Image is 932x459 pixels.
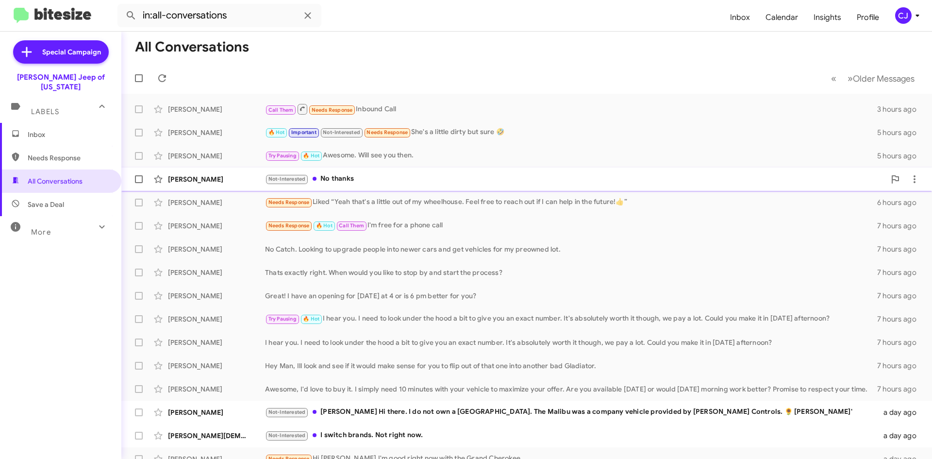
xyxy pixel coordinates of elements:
[265,384,877,394] div: Awesome, I'd love to buy it. I simply need 10 minutes with your vehicle to maximize your offer. A...
[339,222,364,229] span: Call Them
[831,72,836,85] span: «
[268,176,306,182] span: Not-Interested
[877,268,924,277] div: 7 hours ago
[168,174,265,184] div: [PERSON_NAME]
[168,408,265,417] div: [PERSON_NAME]
[265,220,877,231] div: I'm free for a phone call
[265,173,885,185] div: No thanks
[877,338,924,347] div: 7 hours ago
[265,407,878,418] div: [PERSON_NAME] Hi there. I do not own a [GEOGRAPHIC_DATA]. The Malibu was a company vehicle provid...
[265,430,878,441] div: I switch brands. Not right now.
[312,107,353,113] span: Needs Response
[168,104,265,114] div: [PERSON_NAME]
[168,314,265,324] div: [PERSON_NAME]
[28,176,83,186] span: All Conversations
[168,431,265,441] div: [PERSON_NAME][DEMOGRAPHIC_DATA]
[722,3,758,32] a: Inbox
[168,361,265,371] div: [PERSON_NAME]
[877,128,924,137] div: 5 hours ago
[877,104,924,114] div: 3 hours ago
[265,150,877,161] div: Awesome. Will see you then.
[878,431,924,441] div: a day ago
[887,7,921,24] button: CJ
[877,198,924,207] div: 6 hours ago
[291,129,316,136] span: Important
[168,244,265,254] div: [PERSON_NAME]
[265,338,877,347] div: I hear you. I need to look under the hood a bit to give you an exact number. It's absolutely wort...
[168,338,265,347] div: [PERSON_NAME]
[877,244,924,254] div: 7 hours ago
[323,129,360,136] span: Not-Interested
[848,72,853,85] span: »
[268,199,310,205] span: Needs Response
[265,361,877,371] div: Hey Man, Ill look and see if it would make sense for you to flip out of that one into another bad...
[265,103,877,115] div: Inbound Call
[265,197,877,208] div: Liked “Yeah that's a little out of my wheelhouse. Feel free to reach out if I can help in the fut...
[168,291,265,301] div: [PERSON_NAME]
[849,3,887,32] a: Profile
[268,316,297,322] span: Try Pausing
[28,200,64,209] span: Save a Deal
[895,7,912,24] div: CJ
[168,221,265,231] div: [PERSON_NAME]
[265,291,877,301] div: Great! I have an opening for [DATE] at 4 or is 6 pm better for you?
[265,244,877,254] div: No Catch. Looking to upgrade people into newer cars and get vehicles for my preowned lot.
[303,153,319,159] span: 🔥 Hot
[31,228,51,237] span: More
[13,40,109,64] a: Special Campaign
[303,316,319,322] span: 🔥 Hot
[135,39,249,55] h1: All Conversations
[31,107,59,116] span: Labels
[168,268,265,277] div: [PERSON_NAME]
[265,268,877,277] div: Thats exactly right. When would you like to stop by and start the process?
[28,153,110,163] span: Needs Response
[168,198,265,207] div: [PERSON_NAME]
[265,313,877,324] div: I hear you. I need to look under the hood a bit to give you an exact number. It's absolutely wort...
[758,3,806,32] a: Calendar
[28,130,110,139] span: Inbox
[877,291,924,301] div: 7 hours ago
[268,222,310,229] span: Needs Response
[826,68,920,88] nav: Page navigation example
[168,128,265,137] div: [PERSON_NAME]
[878,408,924,417] div: a day ago
[366,129,408,136] span: Needs Response
[806,3,849,32] a: Insights
[877,221,924,231] div: 7 hours ago
[842,68,920,88] button: Next
[877,384,924,394] div: 7 hours ago
[168,151,265,161] div: [PERSON_NAME]
[877,314,924,324] div: 7 hours ago
[268,432,306,439] span: Not-Interested
[42,47,101,57] span: Special Campaign
[168,384,265,394] div: [PERSON_NAME]
[853,73,915,84] span: Older Messages
[316,222,333,229] span: 🔥 Hot
[825,68,842,88] button: Previous
[268,153,297,159] span: Try Pausing
[877,361,924,371] div: 7 hours ago
[268,409,306,415] span: Not-Interested
[265,127,877,138] div: She's a little dirty but sure 🤣
[268,129,285,136] span: 🔥 Hot
[268,107,294,113] span: Call Them
[877,151,924,161] div: 5 hours ago
[117,4,321,27] input: Search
